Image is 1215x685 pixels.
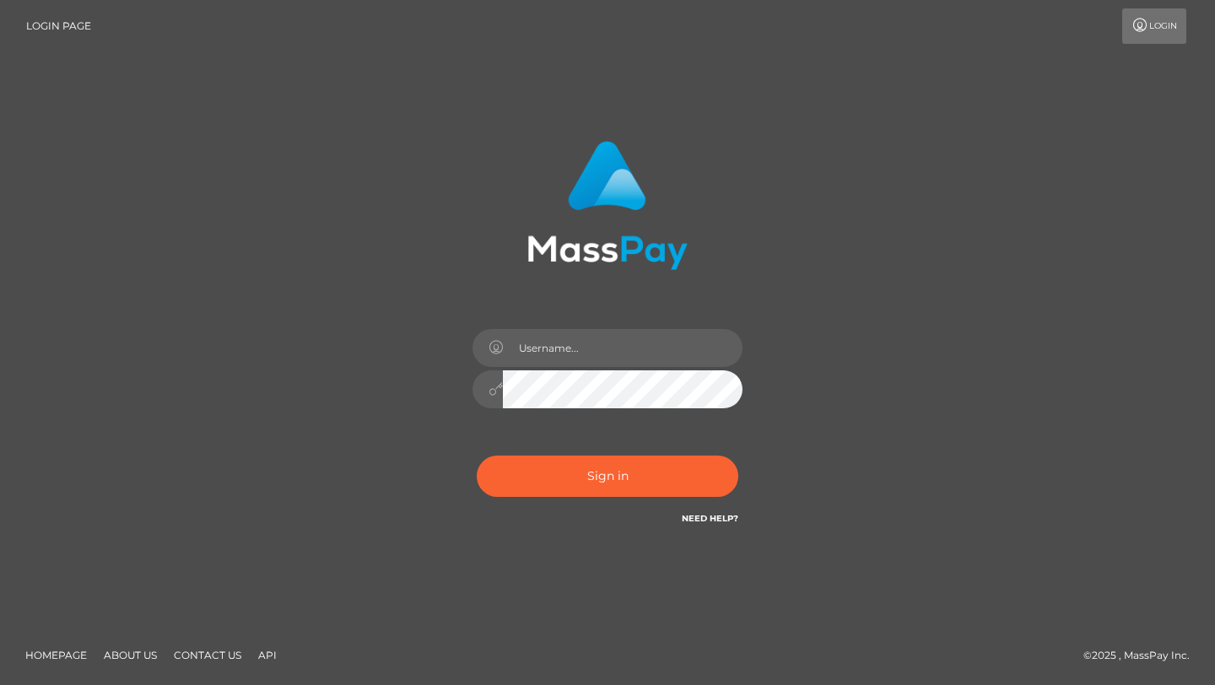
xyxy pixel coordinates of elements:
a: Contact Us [167,642,248,668]
input: Username... [503,329,742,367]
div: © 2025 , MassPay Inc. [1083,646,1202,665]
a: Login Page [26,8,91,44]
img: MassPay Login [527,141,688,270]
button: Sign in [477,456,738,497]
a: Login [1122,8,1186,44]
a: About Us [97,642,164,668]
a: API [251,642,283,668]
a: Homepage [19,642,94,668]
a: Need Help? [682,513,738,524]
